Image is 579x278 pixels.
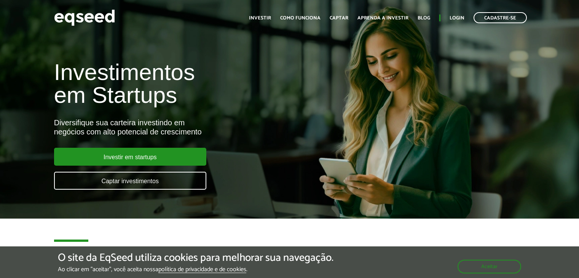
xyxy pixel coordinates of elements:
a: Blog [418,16,430,21]
a: Investir em startups [54,148,206,166]
a: Cadastre-se [474,12,527,23]
a: Investir [249,16,271,21]
img: EqSeed [54,8,115,28]
button: Aceitar [458,260,521,273]
a: Captar investimentos [54,172,206,190]
a: Como funciona [280,16,321,21]
a: política de privacidade e de cookies [158,267,246,273]
a: Aprenda a investir [357,16,408,21]
h5: O site da EqSeed utiliza cookies para melhorar sua navegação. [58,252,333,264]
p: Ao clicar em "aceitar", você aceita nossa . [58,266,333,273]
a: Login [450,16,464,21]
div: Diversifique sua carteira investindo em negócios com alto potencial de crescimento [54,118,332,136]
a: Captar [330,16,348,21]
h1: Investimentos em Startups [54,61,332,107]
